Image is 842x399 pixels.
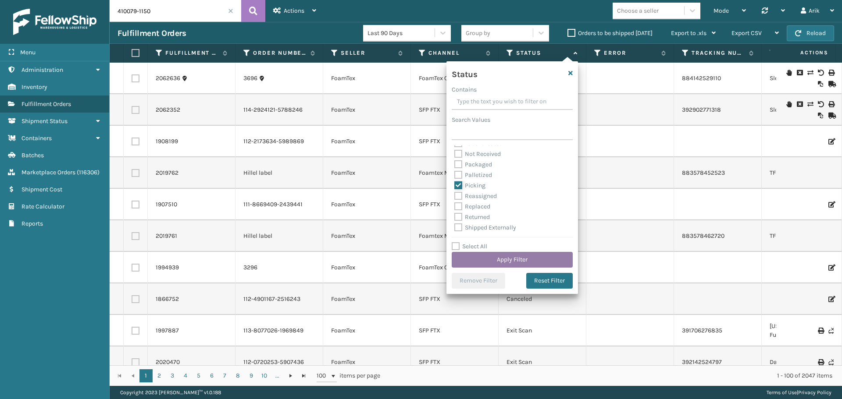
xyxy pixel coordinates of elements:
[21,152,44,159] span: Batches
[243,295,300,304] a: 112-4901167-2516243
[731,29,762,37] span: Export CSV
[773,46,834,60] span: Actions
[21,66,63,74] span: Administration
[323,346,411,378] td: FoamTex
[21,169,75,176] span: Marketplace Orders
[452,273,505,289] button: Remove Filter
[818,328,823,334] i: Print Label
[786,101,792,107] i: On Hold
[21,203,64,210] span: Rate Calculator
[323,315,411,346] td: FoamTex
[323,189,411,220] td: FoamTex
[828,138,834,145] i: Edit
[156,137,178,146] a: 1908199
[828,359,834,365] i: Never Shipped
[411,346,499,378] td: SFP FTX
[367,28,435,38] div: Last 90 Days
[411,252,499,283] td: FoamTex CoolGel
[818,101,823,107] i: Void Label
[323,157,411,189] td: FoamTex
[818,70,823,76] i: Void Label
[454,150,501,158] label: Not Received
[13,9,96,35] img: logo
[317,371,330,380] span: 100
[243,232,272,240] a: Hillel label
[156,74,180,83] a: 2062636
[526,273,573,289] button: Reset Filter
[499,283,586,315] td: Canceled
[828,296,834,302] i: Edit
[454,192,497,200] label: Reassigned
[323,283,411,315] td: FoamTex
[828,265,834,271] i: Edit
[411,283,499,315] td: SFP FTX
[21,134,52,142] span: Containers
[828,113,834,119] i: Mark as Shipped
[218,369,232,382] a: 7
[454,203,490,210] label: Replaced
[818,81,823,87] i: Reoptimize
[165,49,218,57] label: Fulfillment Order Id
[287,372,294,379] span: Go to the next page
[258,369,271,382] a: 10
[466,28,490,38] div: Group by
[323,63,411,94] td: FoamTex
[156,263,179,272] a: 1994939
[323,252,411,283] td: FoamTex
[682,327,722,334] a: 391706276835
[179,369,192,382] a: 4
[411,315,499,346] td: SFP FTX
[156,106,180,114] a: 2062352
[166,369,179,382] a: 3
[454,213,490,221] label: Returned
[21,117,68,125] span: Shipment Status
[797,70,802,76] i: Cancel Fulfillment Order
[567,29,653,37] label: Orders to be shipped [DATE]
[682,169,725,177] a: 883578452523
[767,386,831,399] div: |
[798,389,831,395] a: Privacy Policy
[243,358,304,367] a: 112-0720253-5907436
[411,63,499,94] td: FoamTex CoolGel
[243,106,303,114] a: 114-2924121-5788246
[828,81,834,87] i: Mark as Shipped
[828,201,834,208] i: Edit
[682,106,721,113] a: 392902771318
[604,49,657,57] label: Error
[454,224,516,231] label: Shipped Externally
[714,7,729,14] span: Mode
[454,161,492,168] label: Packaged
[156,200,177,209] a: 1907510
[411,126,499,157] td: SFP FTX
[797,101,802,107] i: Cancel Fulfillment Order
[21,186,62,193] span: Shipment Cost
[828,70,834,76] i: Print Label
[452,115,490,124] label: Search Values
[818,359,823,365] i: Print Label
[341,49,394,57] label: Seller
[499,346,586,378] td: Exit Scan
[156,326,179,335] a: 1997887
[271,369,284,382] a: ...
[452,243,487,250] label: Select All
[692,49,745,57] label: Tracking Number
[192,369,205,382] a: 5
[156,358,180,367] a: 2020470
[118,28,186,39] h3: Fulfillment Orders
[243,137,304,146] a: 112-2173634-5989869
[300,372,307,379] span: Go to the last page
[411,157,499,189] td: Foamtex Manual Orders
[452,252,573,268] button: Apply Filter
[516,49,569,57] label: Status
[671,29,706,37] span: Export to .xls
[682,74,721,82] a: 884142529110
[828,328,834,334] i: Never Shipped
[156,169,178,177] a: 2019762
[297,369,310,382] a: Go to the last page
[452,67,477,80] h4: Status
[20,49,36,56] span: Menu
[828,101,834,107] i: Print Label
[243,169,272,177] a: Hillel label
[499,315,586,346] td: Exit Scan
[317,369,381,382] span: items per page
